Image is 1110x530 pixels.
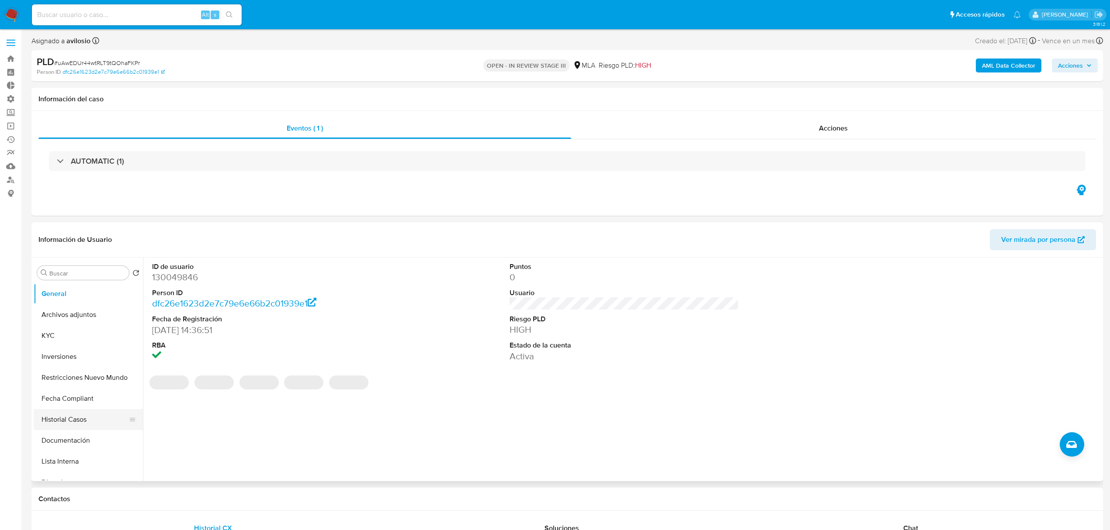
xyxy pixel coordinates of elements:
[34,472,143,493] button: Direcciones
[152,288,382,298] dt: Person ID
[34,283,143,304] button: General
[38,235,112,244] h1: Información de Usuario
[982,59,1035,72] b: AML Data Collector
[34,451,143,472] button: Lista Interna
[34,367,143,388] button: Restricciones Nuevo Mundo
[38,95,1096,103] h1: Información del caso
[956,10,1005,19] span: Accesos rápidos
[152,262,382,272] dt: ID de usuario
[34,325,143,346] button: KYC
[976,59,1041,72] button: AML Data Collector
[202,10,209,19] span: Alt
[1094,10,1103,19] a: Salir
[1038,35,1040,47] span: -
[62,68,165,76] a: dfc26e1623d2e7c79e6e66b2c01939e1
[990,229,1096,250] button: Ver mirada por persona
[38,495,1096,503] h1: Contactos
[287,123,323,133] span: Eventos ( 1 )
[220,9,238,21] button: search-icon
[510,324,739,336] dd: HIGH
[32,9,242,21] input: Buscar usuario o caso...
[483,59,569,72] p: OPEN - IN REVIEW STAGE III
[510,271,739,283] dd: 0
[573,61,595,70] div: MLA
[1042,36,1095,46] span: Vence en un mes
[41,269,48,276] button: Buscar
[510,341,739,350] dt: Estado de la cuenta
[152,271,382,283] dd: 130049846
[152,297,317,310] a: dfc26e1623d2e7c79e6e66b2c01939e1
[510,350,739,362] dd: Activa
[635,60,651,70] span: HIGH
[510,314,739,324] dt: Riesgo PLD
[819,123,848,133] span: Acciones
[510,288,739,298] dt: Usuario
[49,269,125,277] input: Buscar
[132,269,139,279] button: Volver al orden por defecto
[975,35,1036,47] div: Creado el: [DATE]
[65,36,90,46] b: avilosio
[31,36,90,46] span: Asignado a
[54,59,140,67] span: # uAwEDUr44wtRLT9tQOhaFKPr
[37,55,54,69] b: PLD
[510,262,739,272] dt: Puntos
[599,61,651,70] span: Riesgo PLD:
[49,151,1086,171] div: AUTOMATIC (1)
[1013,11,1021,18] a: Notificaciones
[1001,229,1075,250] span: Ver mirada por persona
[34,346,143,367] button: Inversiones
[34,388,143,409] button: Fecha Compliant
[1058,59,1083,72] span: Acciones
[71,156,124,166] h3: AUTOMATIC (1)
[1052,59,1098,72] button: Acciones
[152,324,382,336] dd: [DATE] 14:36:51
[34,304,143,325] button: Archivos adjuntos
[34,430,143,451] button: Documentación
[37,68,61,76] b: Person ID
[1042,10,1091,19] p: andres.vilosio@mercadolibre.com
[214,10,216,19] span: s
[152,314,382,324] dt: Fecha de Registración
[34,409,136,430] button: Historial Casos
[152,341,382,350] dt: RBA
